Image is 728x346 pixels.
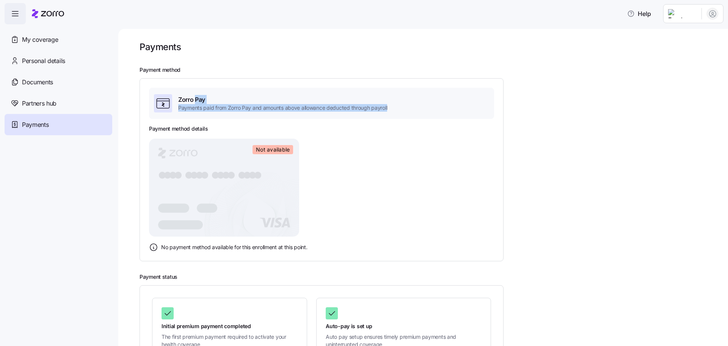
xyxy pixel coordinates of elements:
[190,169,199,180] tspan: ●
[254,169,262,180] tspan: ●
[22,77,53,87] span: Documents
[174,169,183,180] tspan: ●
[22,56,65,66] span: Personal details
[149,125,208,133] h3: Payment method details
[5,114,112,135] a: Payments
[140,66,717,74] h2: Payment method
[140,273,717,281] h2: Payment status
[5,93,112,114] a: Partners hub
[185,169,193,180] tspan: ●
[195,169,204,180] tspan: ●
[158,169,167,180] tspan: ●
[22,99,56,108] span: Partners hub
[668,9,695,18] img: Employer logo
[211,169,220,180] tspan: ●
[256,146,290,153] span: Not available
[178,95,387,104] span: Zorro Pay
[22,120,49,130] span: Payments
[248,169,257,180] tspan: ●
[178,104,387,112] span: Payments paid from Zorro Pay and amounts above allowance deducted through payroll
[22,35,58,44] span: My coverage
[326,322,482,330] span: Auto-pay is set up
[217,169,225,180] tspan: ●
[169,169,177,180] tspan: ●
[140,41,181,53] h1: Payments
[201,169,209,180] tspan: ●
[161,243,308,251] span: No payment method available for this enrollment at this point.
[5,50,112,71] a: Personal details
[627,9,651,18] span: Help
[243,169,252,180] tspan: ●
[227,169,236,180] tspan: ●
[5,71,112,93] a: Documents
[238,169,246,180] tspan: ●
[163,169,172,180] tspan: ●
[5,29,112,50] a: My coverage
[162,322,298,330] span: Initial premium payment completed
[621,6,657,21] button: Help
[222,169,231,180] tspan: ●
